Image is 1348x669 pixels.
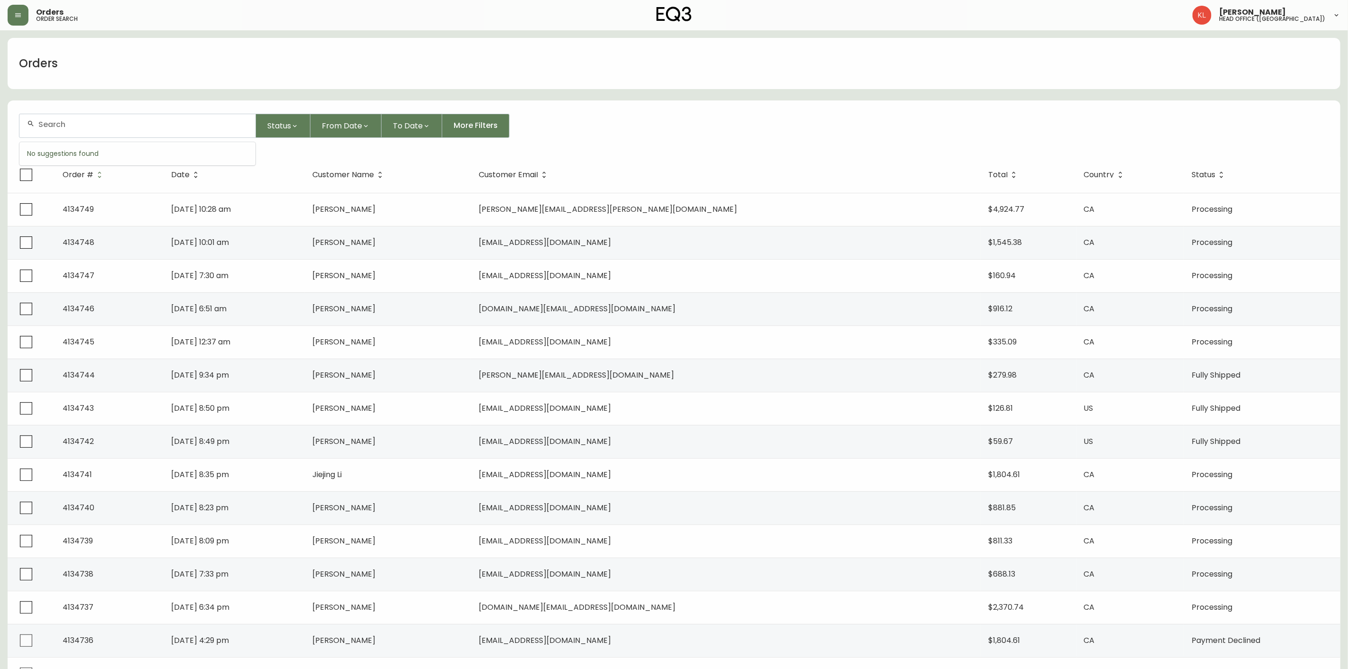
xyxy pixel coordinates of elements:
[19,55,58,72] h1: Orders
[312,403,375,414] span: [PERSON_NAME]
[1084,602,1095,613] span: CA
[1084,336,1095,347] span: CA
[1084,237,1095,248] span: CA
[1084,171,1127,179] span: Country
[479,204,737,215] span: [PERSON_NAME][EMAIL_ADDRESS][PERSON_NAME][DOMAIN_NAME]
[312,336,375,347] span: [PERSON_NAME]
[171,336,230,347] span: [DATE] 12:37 am
[312,502,375,513] span: [PERSON_NAME]
[382,114,442,138] button: To Date
[1084,436,1093,447] span: US
[479,469,611,480] span: [EMAIL_ADDRESS][DOMAIN_NAME]
[1084,569,1095,579] span: CA
[312,535,375,546] span: [PERSON_NAME]
[1084,204,1095,215] span: CA
[988,270,1016,281] span: $160.94
[1192,635,1260,646] span: Payment Declined
[256,114,310,138] button: Status
[63,469,92,480] span: 4134741
[63,171,106,179] span: Order #
[1192,237,1232,248] span: Processing
[988,635,1020,646] span: $1,804.61
[1219,16,1325,22] h5: head office ([GEOGRAPHIC_DATA])
[1084,535,1095,546] span: CA
[1192,172,1215,178] span: Status
[63,303,94,314] span: 4134746
[171,171,202,179] span: Date
[19,142,255,165] div: No suggestions found
[988,436,1013,447] span: $59.67
[63,336,94,347] span: 4134745
[479,172,538,178] span: Customer Email
[1192,469,1232,480] span: Processing
[63,172,93,178] span: Order #
[63,569,93,579] span: 4134738
[1084,172,1114,178] span: Country
[312,635,375,646] span: [PERSON_NAME]
[988,602,1024,613] span: $2,370.74
[393,120,423,132] span: To Date
[454,120,498,131] span: More Filters
[312,436,375,447] span: [PERSON_NAME]
[1193,6,1211,25] img: 2c0c8aa7421344cf0398c7f872b772b5
[171,469,229,480] span: [DATE] 8:35 pm
[36,9,64,16] span: Orders
[312,172,374,178] span: Customer Name
[1084,270,1095,281] span: CA
[988,502,1016,513] span: $881.85
[479,569,611,579] span: [EMAIL_ADDRESS][DOMAIN_NAME]
[171,303,227,314] span: [DATE] 6:51 am
[312,270,375,281] span: [PERSON_NAME]
[988,171,1020,179] span: Total
[63,270,94,281] span: 4134747
[171,602,229,613] span: [DATE] 6:34 pm
[1192,403,1240,414] span: Fully Shipped
[1084,502,1095,513] span: CA
[312,602,375,613] span: [PERSON_NAME]
[171,172,190,178] span: Date
[988,370,1017,380] span: $279.98
[1192,303,1232,314] span: Processing
[63,237,94,248] span: 4134748
[479,370,674,380] span: [PERSON_NAME][EMAIL_ADDRESS][DOMAIN_NAME]
[988,204,1024,215] span: $4,924.77
[63,204,94,215] span: 4134749
[479,171,550,179] span: Customer Email
[988,569,1015,579] span: $688.13
[656,7,692,22] img: logo
[988,469,1020,480] span: $1,804.61
[1084,303,1095,314] span: CA
[1084,469,1095,480] span: CA
[988,237,1022,248] span: $1,545.38
[479,270,611,281] span: [EMAIL_ADDRESS][DOMAIN_NAME]
[171,403,229,414] span: [DATE] 8:50 pm
[479,436,611,447] span: [EMAIL_ADDRESS][DOMAIN_NAME]
[171,370,229,380] span: [DATE] 9:34 pm
[63,502,94,513] span: 4134740
[36,16,78,22] h5: order search
[1219,9,1286,16] span: [PERSON_NAME]
[63,370,95,380] span: 4134744
[479,502,611,513] span: [EMAIL_ADDRESS][DOMAIN_NAME]
[442,114,510,138] button: More Filters
[171,535,229,546] span: [DATE] 8:09 pm
[267,120,291,132] span: Status
[63,602,93,613] span: 4134737
[479,403,611,414] span: [EMAIL_ADDRESS][DOMAIN_NAME]
[1192,436,1240,447] span: Fully Shipped
[171,237,229,248] span: [DATE] 10:01 am
[479,535,611,546] span: [EMAIL_ADDRESS][DOMAIN_NAME]
[479,635,611,646] span: [EMAIL_ADDRESS][DOMAIN_NAME]
[171,204,231,215] span: [DATE] 10:28 am
[1192,270,1232,281] span: Processing
[63,436,94,447] span: 4134742
[1192,569,1232,579] span: Processing
[38,120,248,129] input: Search
[988,336,1017,347] span: $335.09
[1192,336,1232,347] span: Processing
[1084,370,1095,380] span: CA
[1084,635,1095,646] span: CA
[312,171,386,179] span: Customer Name
[1192,370,1240,380] span: Fully Shipped
[310,114,382,138] button: From Date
